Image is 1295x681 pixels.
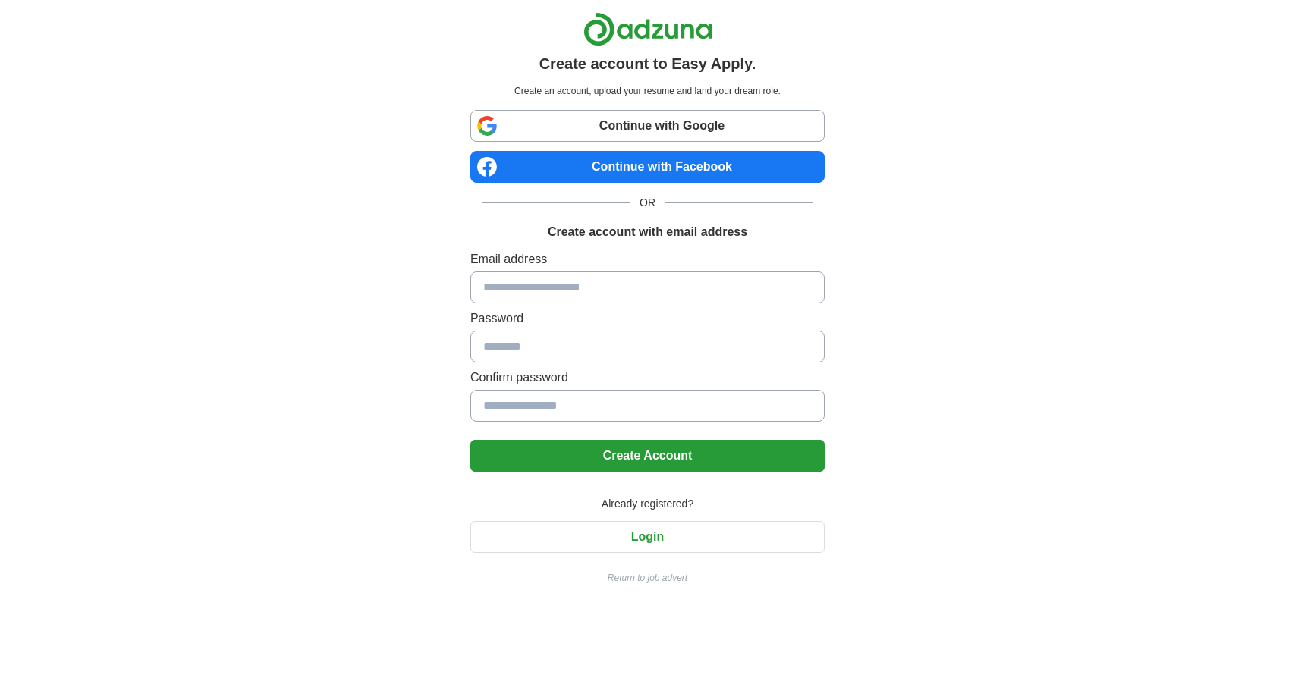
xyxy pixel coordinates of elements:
button: Login [470,521,825,553]
h1: Create account with email address [548,223,747,241]
a: Continue with Google [470,110,825,142]
label: Password [470,309,825,328]
a: Login [470,530,825,543]
a: Return to job advert [470,571,825,585]
h1: Create account to Easy Apply. [539,52,756,75]
span: Already registered? [592,496,703,512]
span: OR [630,195,665,211]
label: Email address [470,250,825,268]
img: Adzuna logo [583,12,712,46]
label: Confirm password [470,369,825,387]
button: Create Account [470,440,825,472]
p: Create an account, upload your resume and land your dream role. [473,84,822,98]
a: Continue with Facebook [470,151,825,183]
